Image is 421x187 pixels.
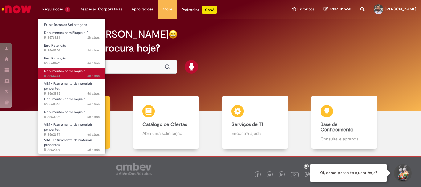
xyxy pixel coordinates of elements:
a: Aberto R13563885 : VIM - Faturamento de materiais pendentes [38,80,106,94]
time: 29/09/2025 11:46:43 [87,35,100,40]
span: [PERSON_NAME] [385,6,416,12]
a: Tirar dúvidas Tirar dúvidas com Lupi Assist e Gen Ai [32,96,121,149]
time: 25/09/2025 17:16:59 [87,61,100,65]
time: 24/09/2025 11:51:40 [87,132,100,137]
a: Base de Conhecimento Consulte e aprenda [300,96,389,149]
span: Documentos com Bloqueio R [44,69,89,73]
a: Aberto R13568169 : Erro Retenção [38,55,106,67]
img: logo_footer_facebook.png [256,173,259,177]
span: Despesas Corporativas [80,6,122,12]
p: Consulte e aprenda [321,136,367,142]
img: logo_footer_twitter.png [268,173,271,177]
h2: O que você procura hoje? [44,43,377,54]
span: Erro Retenção [44,56,66,61]
time: 24/09/2025 14:42:26 [87,102,100,106]
span: Documentos com Bloqueio R [44,110,89,114]
time: 24/09/2025 14:32:27 [87,115,100,119]
time: 24/09/2025 16:07:22 [87,91,100,96]
a: Aberto R13563366 : Documentos com Bloqueio R [38,96,106,107]
img: logo_footer_youtube.png [291,170,299,178]
span: 4d atrás [87,74,100,78]
time: 24/09/2025 10:24:30 [87,148,100,152]
p: Abra uma solicitação [142,130,189,136]
span: VIM - Faturamento de materiais pendentes [44,122,92,132]
span: 6d atrás [87,132,100,137]
span: 2h atrás [87,35,100,40]
a: Aberto R13563298 : Documentos com Bloqueio R [38,109,106,120]
div: Padroniza [182,6,217,14]
span: R13563298 [44,115,100,120]
span: 5d atrás [87,91,100,96]
span: R13576323 [44,35,100,40]
span: 4d atrás [87,48,100,53]
span: 9 [65,7,70,12]
a: Catálogo de Ofertas Abra uma solicitação [121,96,211,149]
span: Requisições [42,6,64,12]
span: VIM - Faturamento de materiais pendentes [44,138,92,147]
span: 4d atrás [87,61,100,65]
span: 5d atrás [87,102,100,106]
b: Base de Conhecimento [321,121,353,133]
img: ServiceNow [1,3,32,15]
span: VIM - Faturamento de materiais pendentes [44,81,92,91]
ul: Requisições [38,18,106,154]
p: Encontre ajuda [231,130,278,136]
span: 6d atrás [87,148,100,152]
span: Aprovações [132,6,153,12]
span: 5d atrás [87,115,100,119]
b: Serviços de TI [231,121,263,128]
span: Erro Retenção [44,43,66,48]
span: Documentos com Bloqueio R [44,30,89,35]
a: Aberto R13562094 : VIM - Faturamento de materiais pendentes [38,137,106,150]
span: R13563366 [44,102,100,107]
span: R13562094 [44,148,100,152]
span: More [163,6,172,12]
a: Aberto R13566743 : Documentos com Bloqueio R [38,68,106,79]
a: Exibir Todas as Solicitações [38,22,106,28]
span: R13563885 [44,91,100,96]
img: logo_footer_workplace.png [305,172,310,177]
img: happy-face.png [169,30,178,39]
span: R13566743 [44,74,100,79]
a: Rascunhos [324,6,351,12]
div: Oi, como posso te ajudar hoje? [310,164,387,182]
a: Aberto R13568206 : Erro Retenção [38,42,106,54]
span: R13568169 [44,61,100,66]
time: 25/09/2025 17:22:32 [87,48,100,53]
img: logo_footer_ambev_rotulo_gray.png [116,163,152,175]
a: Aberto R13562679 : VIM - Faturamento de materiais pendentes [38,121,106,135]
a: Aberto R13576323 : Documentos com Bloqueio R [38,30,106,41]
span: Rascunhos [329,6,351,12]
span: Documentos com Bloqueio R [44,97,89,101]
a: Serviços de TI Encontre ajuda [211,96,300,149]
p: +GenAi [202,6,217,14]
img: logo_footer_linkedin.png [280,173,284,177]
span: R13562679 [44,132,100,137]
h2: Boa tarde, [PERSON_NAME] [44,29,169,40]
button: Iniciar Conversa de Suporte [393,164,412,182]
b: Catálogo de Ofertas [142,121,187,128]
span: R13568206 [44,48,100,53]
time: 25/09/2025 13:55:20 [87,74,100,78]
span: Favoritos [297,6,314,12]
